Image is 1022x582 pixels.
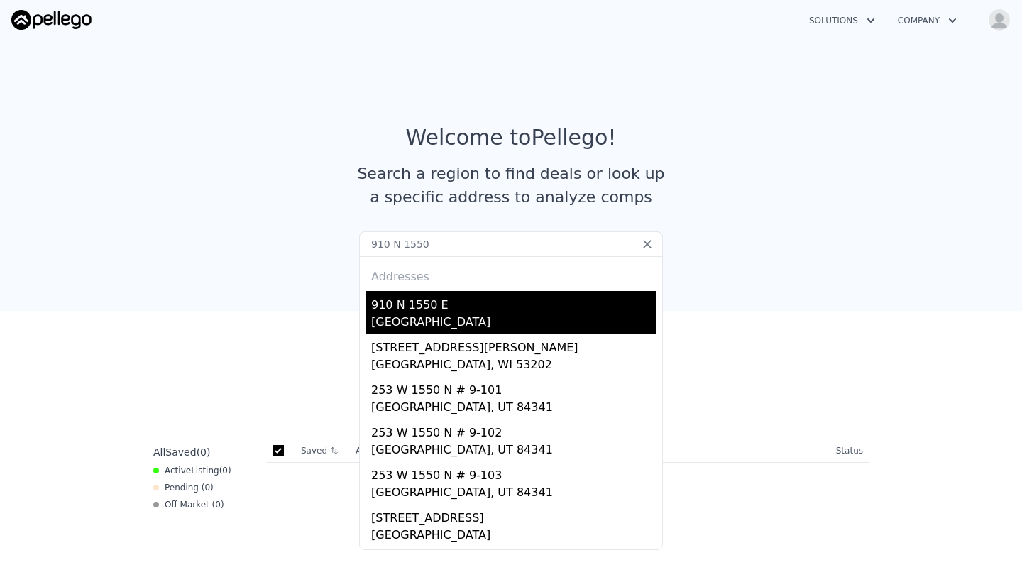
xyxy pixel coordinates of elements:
[406,125,617,150] div: Welcome to Pellego !
[148,356,874,382] div: Saved Properties
[371,399,656,419] div: [GEOGRAPHIC_DATA], UT 84341
[350,439,830,463] th: Address
[371,527,656,547] div: [GEOGRAPHIC_DATA]
[371,461,656,484] div: 253 W 1550 N # 9-103
[165,446,196,458] span: Saved
[988,9,1011,31] img: avatar
[153,445,210,459] div: All ( 0 )
[359,231,663,257] input: Search an address or region...
[371,291,656,314] div: 910 N 1550 E
[153,482,214,493] div: Pending ( 0 )
[191,466,219,476] span: Listing
[371,484,656,504] div: [GEOGRAPHIC_DATA], UT 84341
[366,257,656,291] div: Addresses
[798,8,886,33] button: Solutions
[371,356,656,376] div: [GEOGRAPHIC_DATA], WI 53202
[371,441,656,461] div: [GEOGRAPHIC_DATA], UT 84341
[371,314,656,334] div: [GEOGRAPHIC_DATA]
[165,465,231,476] span: Active ( 0 )
[371,504,656,527] div: [STREET_ADDRESS]
[153,499,224,510] div: Off Market ( 0 )
[371,376,656,399] div: 253 W 1550 N # 9-101
[886,8,968,33] button: Company
[352,162,670,209] div: Search a region to find deals or look up a specific address to analyze comps
[295,439,350,462] th: Saved
[830,439,869,463] th: Status
[371,547,656,569] div: [STREET_ADDRESS]
[148,393,874,417] div: Save properties to see them here
[11,10,92,30] img: Pellego
[371,419,656,441] div: 253 W 1550 N # 9-102
[371,334,656,356] div: [STREET_ADDRESS][PERSON_NAME]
